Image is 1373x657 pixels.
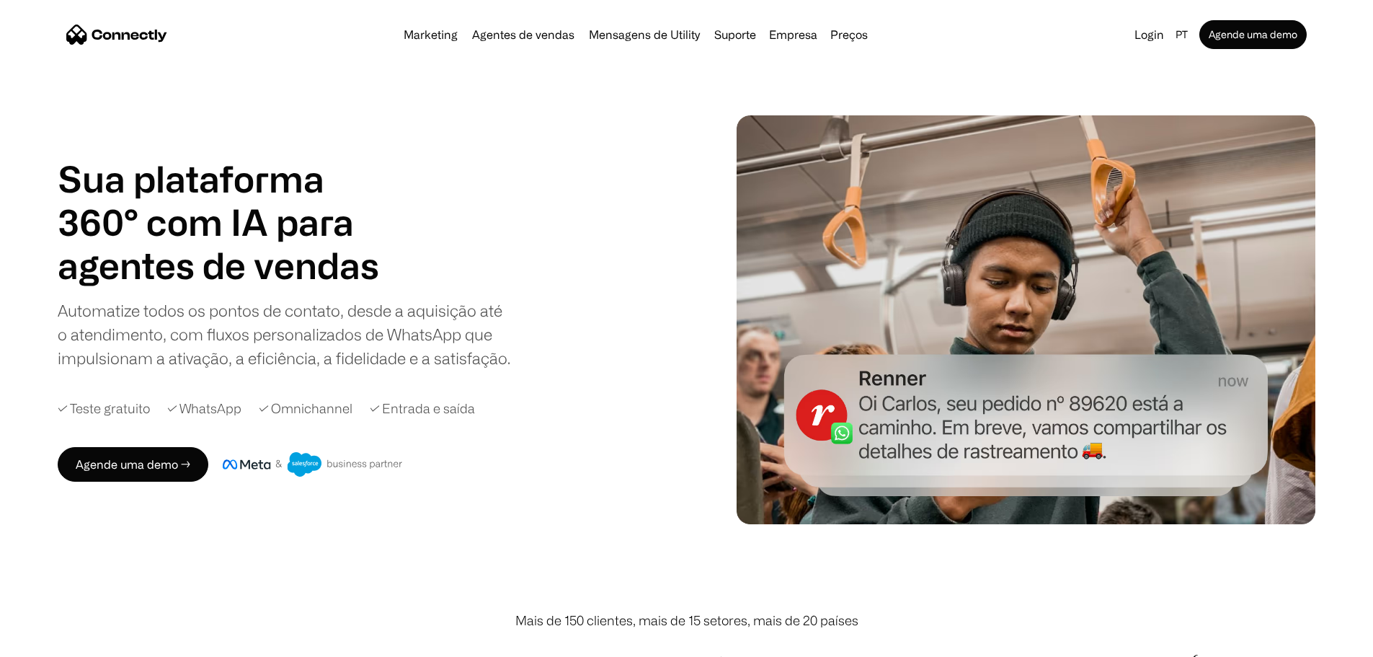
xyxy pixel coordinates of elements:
[1129,25,1170,45] a: Login
[66,24,167,45] a: home
[583,29,706,40] a: Mensagens de Utility
[1199,20,1307,49] a: Agende uma demo
[825,29,874,40] a: Preços
[58,244,389,287] h1: agentes de vendas
[29,632,86,652] ul: Language list
[223,452,403,477] img: Meta e crachá de parceiro de negócios do Salesforce.
[765,25,822,45] div: Empresa
[58,399,150,418] div: ✓ Teste gratuito
[708,29,762,40] a: Suporte
[58,244,389,287] div: carousel
[58,244,389,287] div: 1 of 4
[398,29,463,40] a: Marketing
[167,399,241,418] div: ✓ WhatsApp
[14,630,86,652] aside: Language selected: Português (Brasil)
[1176,25,1188,45] div: pt
[58,157,389,244] h1: Sua plataforma 360° com IA para
[58,447,208,482] a: Agende uma demo →
[259,399,352,418] div: ✓ Omnichannel
[1170,25,1196,45] div: pt
[370,399,475,418] div: ✓ Entrada e saída
[58,299,512,370] div: Automatize todos os pontos de contato, desde a aquisição até o atendimento, com fluxos personaliz...
[769,25,817,45] div: Empresa
[515,611,858,630] div: Mais de 150 clientes, mais de 15 setores, mais de 20 países
[466,29,580,40] a: Agentes de vendas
